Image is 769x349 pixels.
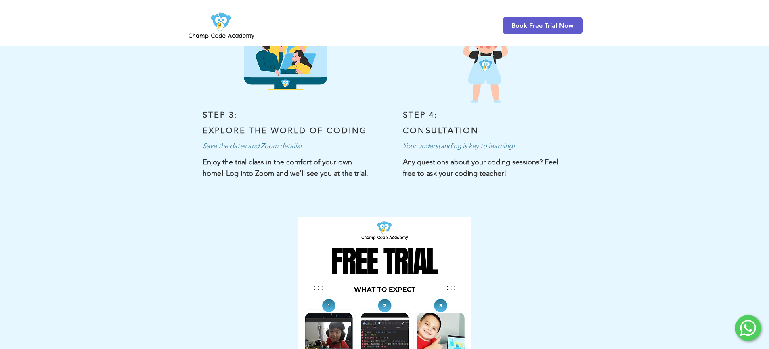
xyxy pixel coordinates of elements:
p: Enjoy the trial class in the comfort of your own home! Log into Zoom and we'll see you at the trial. [203,156,369,180]
img: Free Online Coding Trial for Kids Step 4 [454,3,513,104]
img: Champ Code Academy Logo PNG.png [187,10,256,41]
span: Book Free Trial Now [511,22,574,29]
img: Free Online Coding Trial for Kids Step 3 Zoom [239,16,332,90]
p: Any questions about your coding sessions? Feel free to ask your coding teacher! [403,156,564,180]
span: STEP 4: [403,110,438,120]
span: EXPLORE THE WORLD OF CODING [203,126,367,135]
span: CONSULTATION [403,126,479,135]
span: Your understanding is key to learning! [403,142,515,150]
span: STEP 3: [203,110,237,120]
span: Save the dates and Zoom details! [203,142,302,150]
a: Book Free Trial Now [503,17,583,34]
